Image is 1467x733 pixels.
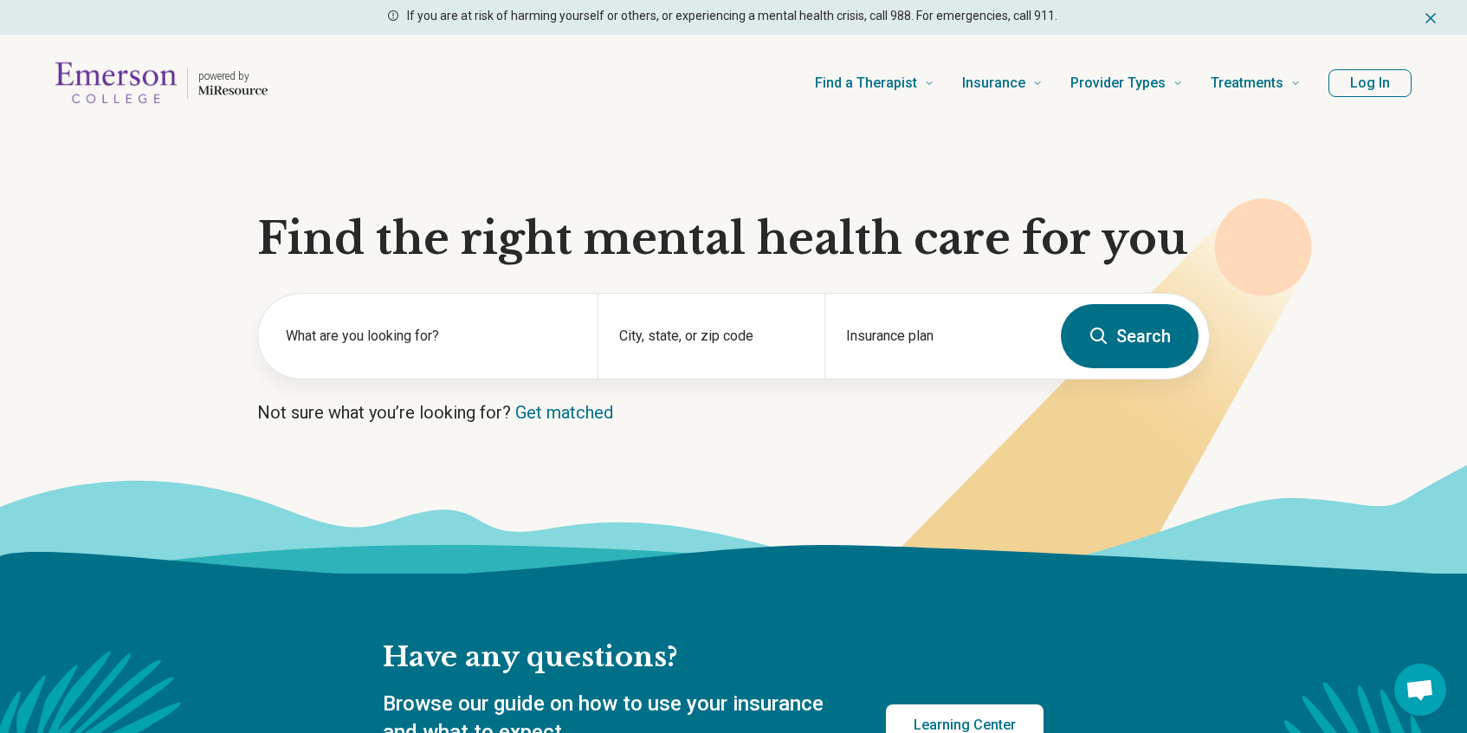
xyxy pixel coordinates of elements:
span: Treatments [1211,71,1283,95]
h1: Find the right mental health care for you [257,213,1210,265]
a: Insurance [962,49,1043,118]
a: Find a Therapist [815,49,934,118]
div: Open chat [1394,664,1446,716]
p: If you are at risk of harming yourself or others, or experiencing a mental health crisis, call 98... [407,7,1057,25]
button: Dismiss [1422,7,1439,28]
a: Provider Types [1070,49,1183,118]
button: Log In [1328,69,1412,97]
p: powered by [198,69,268,83]
p: Not sure what you’re looking for? [257,400,1210,425]
span: Insurance [962,71,1025,95]
button: Search [1061,304,1199,368]
a: Get matched [515,402,613,423]
a: Home page [55,55,268,111]
label: What are you looking for? [286,326,577,347]
span: Provider Types [1070,71,1166,95]
h2: Have any questions? [383,639,1044,676]
span: Find a Therapist [815,71,917,95]
a: Treatments [1211,49,1301,118]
